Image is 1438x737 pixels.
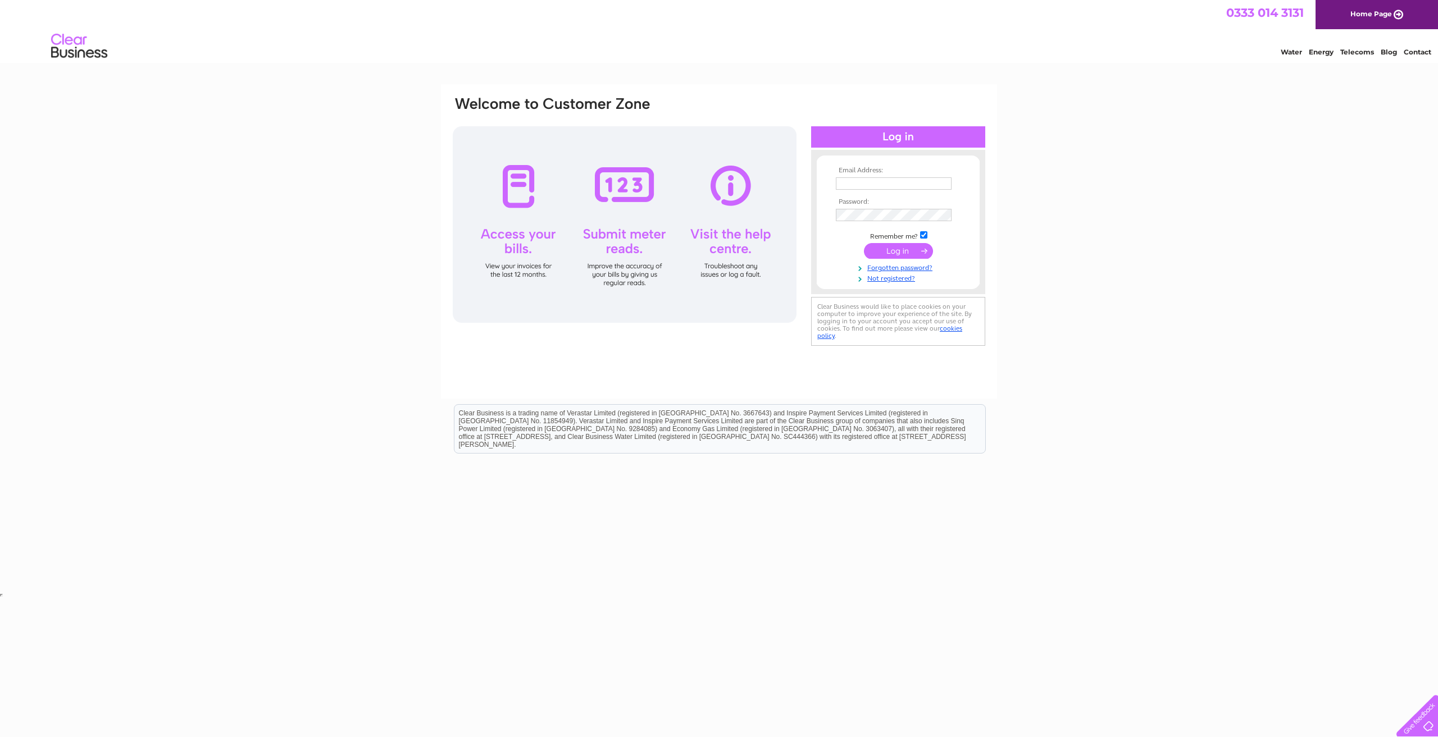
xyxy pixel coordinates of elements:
a: 0333 014 3131 [1226,6,1304,20]
th: Password: [833,198,963,206]
img: logo.png [51,29,108,63]
div: Clear Business would like to place cookies on your computer to improve your experience of the sit... [811,297,985,346]
a: Contact [1404,48,1431,56]
a: Forgotten password? [836,262,963,272]
a: Energy [1309,48,1334,56]
a: cookies policy [817,324,962,340]
a: Blog [1381,48,1397,56]
a: Telecoms [1340,48,1374,56]
a: Not registered? [836,272,963,283]
th: Email Address: [833,167,963,175]
a: Water [1281,48,1302,56]
td: Remember me? [833,230,963,241]
input: Submit [864,243,933,259]
div: Clear Business is a trading name of Verastar Limited (registered in [GEOGRAPHIC_DATA] No. 3667643... [454,6,985,54]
